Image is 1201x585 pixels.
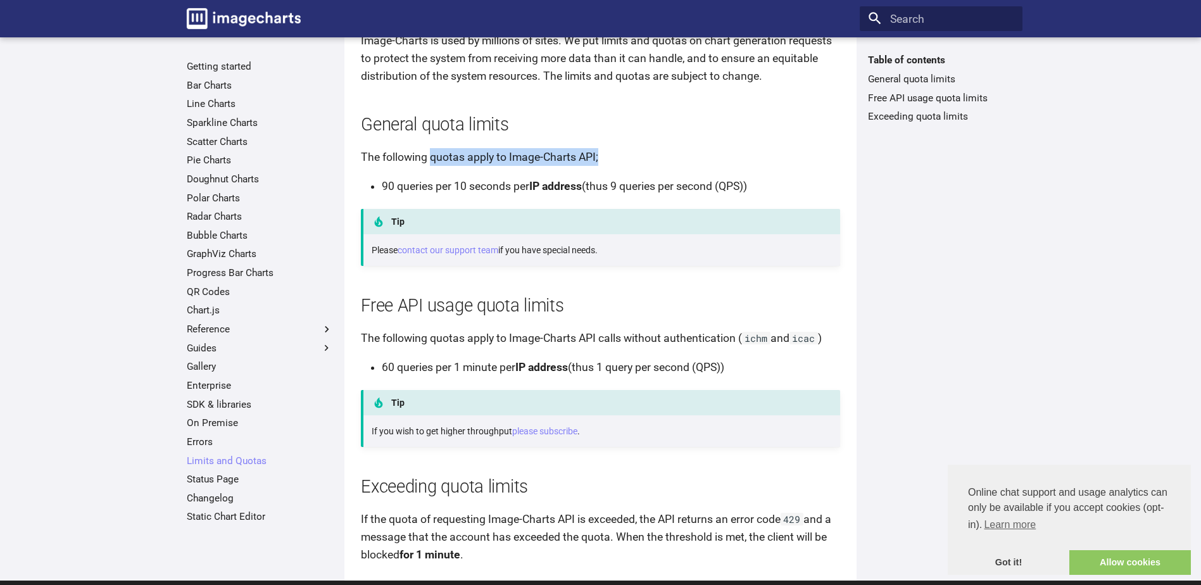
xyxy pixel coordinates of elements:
a: Free API usage quota limits [868,92,1014,104]
p: If you wish to get higher throughput . [372,424,831,439]
a: Gallery [187,360,333,373]
h2: General quota limits [361,113,840,137]
label: Table of contents [860,54,1022,66]
p: The following quotas apply to Image-Charts API calls without authentication ( and ) [361,329,840,347]
a: allow cookies [1069,550,1191,576]
a: Getting started [187,60,333,73]
a: Image-Charts documentation [181,3,306,34]
a: Enterprise [187,379,333,392]
a: contact our support team [398,245,498,255]
p: If the quota of requesting Image-Charts API is exceeded, the API returns an error code and a mess... [361,510,840,563]
a: Status Page [187,473,333,486]
p: Tip [361,390,840,415]
a: Line Charts [187,97,333,110]
a: Radar Charts [187,210,333,223]
a: learn more about cookies [982,515,1038,534]
p: Image-Charts is used by millions of sites. We put limits and quotas on chart generation requests ... [361,32,840,85]
a: SDK & libraries [187,398,333,411]
input: Search [860,6,1022,32]
a: On Premise [187,417,333,429]
a: Changelog [187,492,333,505]
code: 429 [781,513,803,525]
span: Online chat support and usage analytics can only be available if you accept cookies (opt-in). [968,485,1171,534]
a: Doughnut Charts [187,173,333,186]
nav: Table of contents [860,54,1022,123]
a: Progress Bar Charts [187,267,333,279]
a: Polar Charts [187,192,333,204]
strong: for 1 minute [399,548,460,561]
img: logo [187,8,301,29]
li: 90 queries per 10 seconds per (thus 9 queries per second (QPS)) [382,177,840,195]
p: Tip [361,209,840,234]
a: Bubble Charts [187,229,333,242]
strong: IP address [515,361,568,374]
a: Pie Charts [187,154,333,167]
a: please subscribe [512,426,577,436]
p: The following quotas apply to Image-Charts API; [361,148,840,166]
a: Scatter Charts [187,135,333,148]
strong: IP address [529,180,582,192]
a: Chart.js [187,304,333,317]
li: 60 queries per 1 minute per (thus 1 query per second (QPS)) [382,358,840,376]
a: Errors [187,436,333,448]
a: Sparkline Charts [187,116,333,129]
div: cookieconsent [948,465,1191,575]
a: Static Chart Editor [187,510,333,523]
a: dismiss cookie message [948,550,1069,576]
h2: Exceeding quota limits [361,475,840,500]
a: GraphViz Charts [187,248,333,260]
code: ichm [742,332,770,344]
code: icac [789,332,818,344]
a: Bar Charts [187,79,333,92]
a: Limits and Quotas [187,455,333,467]
label: Guides [187,342,333,355]
a: Exceeding quota limits [868,110,1014,123]
h2: Free API usage quota limits [361,294,840,318]
a: QR Codes [187,286,333,298]
label: Reference [187,323,333,336]
a: General quota limits [868,73,1014,85]
p: Please if you have special needs. [372,243,831,258]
